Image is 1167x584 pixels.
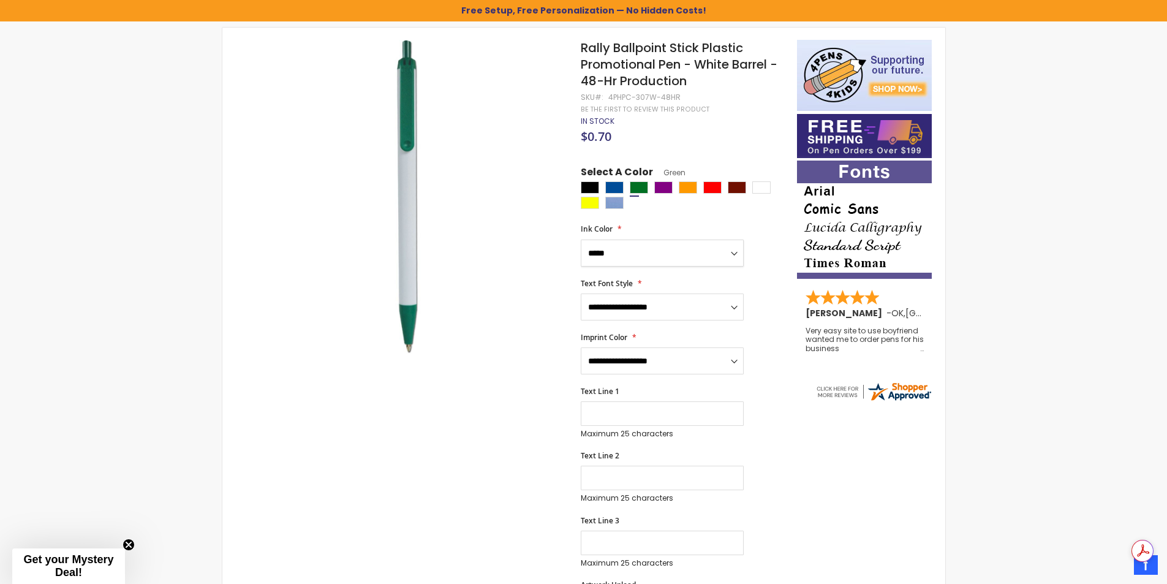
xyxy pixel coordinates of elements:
span: - , [886,307,995,319]
p: Maximum 25 characters [581,558,744,568]
span: $0.70 [581,128,611,145]
div: Yellow [581,197,599,209]
span: Text Line 2 [581,450,619,461]
div: Green [630,181,648,194]
div: Very easy site to use boyfriend wanted me to order pens for his business [806,327,924,353]
a: Top [1134,555,1158,575]
span: Text Line 3 [581,515,619,526]
div: Dark Blue [605,181,624,194]
span: Rally Ballpoint Stick Plastic Promotional Pen - White Barrel - 48-Hr Production [581,39,777,89]
div: White [752,181,771,194]
p: Maximum 25 characters [581,429,744,439]
span: Get your Mystery Deal! [23,553,113,578]
div: 4PHPC-307W-48HR [608,93,681,102]
div: Purple [654,181,673,194]
strong: SKU [581,92,603,102]
div: Pacific Blue [605,197,624,209]
button: Close teaser [123,539,135,551]
span: Imprint Color [581,332,627,343]
div: Get your Mystery Deal!Close teaser [12,548,125,584]
div: Maroon [728,181,746,194]
a: Be the first to review this product [581,105,709,114]
span: In stock [581,116,614,126]
span: Select A Color [581,165,653,182]
span: Green [653,167,685,178]
span: Ink Color [581,224,613,234]
span: Text Line 1 [581,386,619,396]
span: [GEOGRAPHIC_DATA] [905,307,995,319]
div: Black [581,181,599,194]
img: 4pens 4 kids [797,40,932,111]
span: [PERSON_NAME] [806,307,886,319]
span: OK [891,307,904,319]
div: Availability [581,116,614,126]
img: 4pens.com widget logo [815,381,932,403]
div: Red [703,181,722,194]
p: Maximum 25 characters [581,493,744,503]
img: font-personalization-examples [797,161,932,279]
a: 4pens.com certificate URL [815,395,932,405]
img: Free shipping on orders over $199 [797,114,932,158]
div: Orange [679,181,697,194]
span: Text Font Style [581,278,633,289]
img: 4phpc-307w_orlando_value_click_stick_pen_white_body-green_1_1.jpg [247,39,565,357]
